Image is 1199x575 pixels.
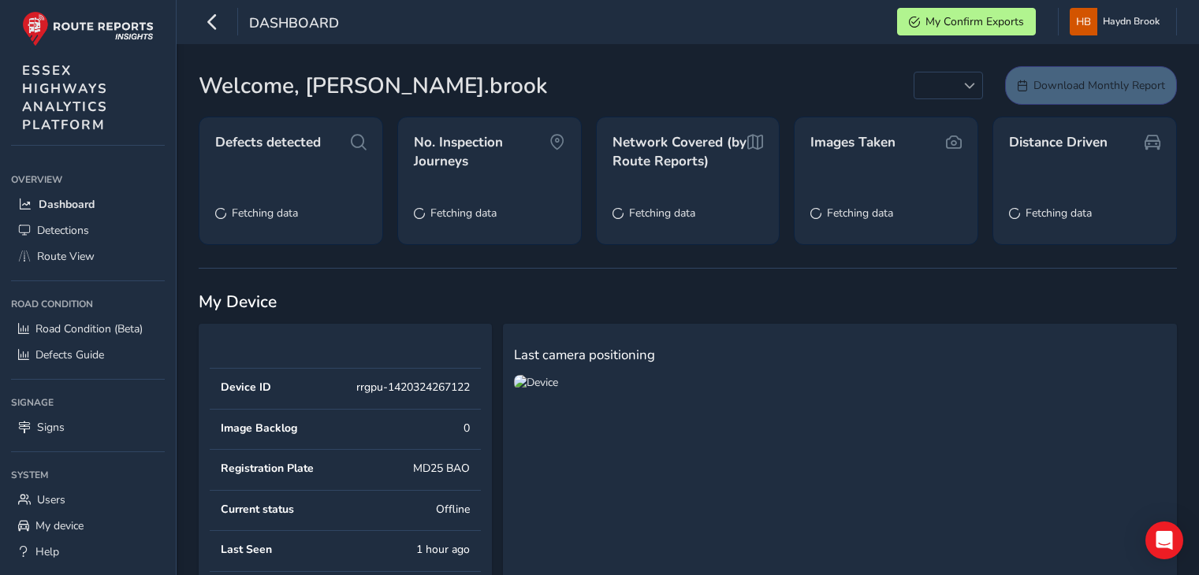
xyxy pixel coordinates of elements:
[356,380,470,395] div: rrgpu-1420324267122
[39,197,95,212] span: Dashboard
[827,206,893,221] span: Fetching data
[35,347,104,362] span: Defects Guide
[35,518,84,533] span: My device
[11,539,165,565] a: Help
[514,375,558,390] img: Device
[414,133,549,170] span: No. Inspection Journeys
[221,380,271,395] div: Device ID
[35,544,59,559] span: Help
[11,316,165,342] a: Road Condition (Beta)
[11,168,165,191] div: Overview
[35,321,143,336] span: Road Condition (Beta)
[221,502,294,517] div: Current status
[11,243,165,269] a: Route View
[11,217,165,243] a: Detections
[22,61,108,134] span: ESSEX HIGHWAYS ANALYTICS PLATFORM
[416,542,470,557] div: 1 hour ago
[1145,521,1183,559] div: Open Intercom Messenger
[221,421,297,436] div: Image Backlog
[11,414,165,440] a: Signs
[199,291,277,313] span: My Device
[37,249,95,264] span: Route View
[514,346,655,364] span: Last camera positioning
[221,542,272,557] div: Last Seen
[11,191,165,217] a: Dashboard
[1070,8,1165,35] button: Haydn Brook
[37,492,65,507] span: Users
[436,502,470,517] div: Offline
[1103,8,1160,35] span: Haydn Brook
[413,461,470,476] div: MD25 BAO
[11,463,165,487] div: System
[430,206,497,221] span: Fetching data
[37,223,89,238] span: Detections
[199,69,547,102] span: Welcome, [PERSON_NAME].brook
[629,206,695,221] span: Fetching data
[1009,133,1108,152] span: Distance Driven
[11,342,165,368] a: Defects Guide
[221,461,314,476] div: Registration Plate
[37,420,65,435] span: Signs
[249,13,339,35] span: Dashboard
[22,11,154,46] img: rr logo
[613,133,748,170] span: Network Covered (by Route Reports)
[464,421,470,436] div: 0
[11,513,165,539] a: My device
[11,391,165,414] div: Signage
[232,206,298,221] span: Fetching data
[215,133,321,152] span: Defects detected
[11,292,165,316] div: Road Condition
[11,487,165,513] a: Users
[1026,206,1092,221] span: Fetching data
[1070,8,1097,35] img: diamond-layout
[810,133,896,152] span: Images Taken
[897,8,1036,35] button: My Confirm Exports
[925,14,1024,29] span: My Confirm Exports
